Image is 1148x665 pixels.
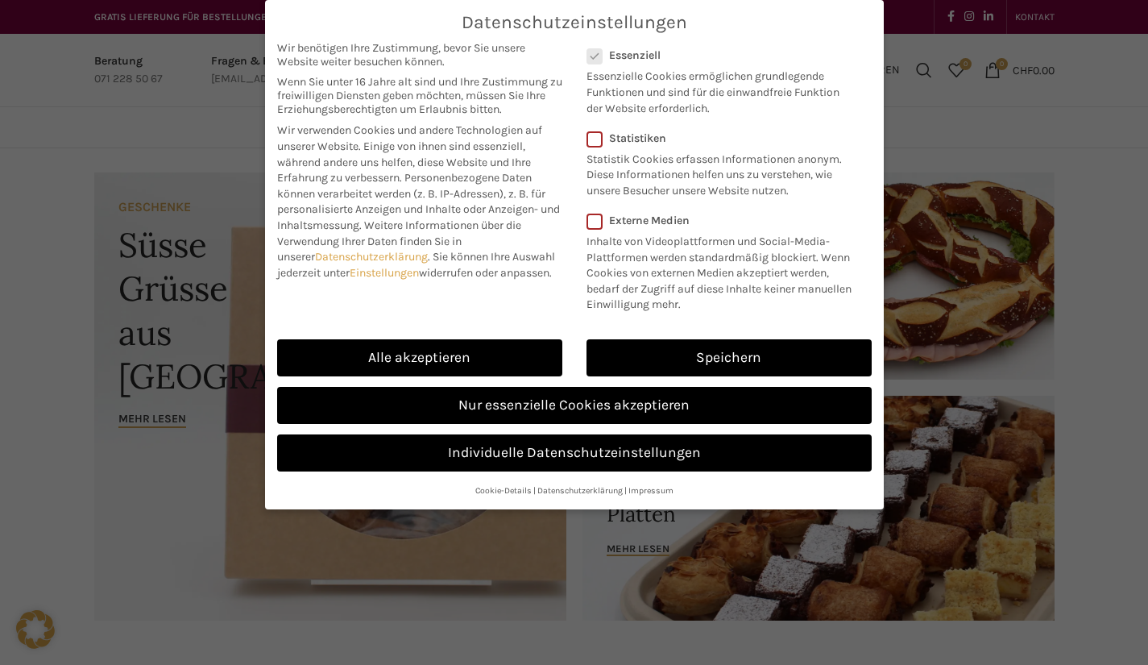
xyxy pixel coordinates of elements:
p: Inhalte von Videoplattformen und Social-Media-Plattformen werden standardmäßig blockiert. Wenn Co... [586,227,861,313]
span: Wir verwenden Cookies und andere Technologien auf unserer Website. Einige von ihnen sind essenzie... [277,123,542,185]
span: Datenschutzeinstellungen [462,12,687,33]
p: Essenzielle Cookies ermöglichen grundlegende Funktionen und sind für die einwandfreie Funktion de... [586,62,851,116]
span: Wenn Sie unter 16 Jahre alt sind und Ihre Zustimmung zu freiwilligen Diensten geben möchten, müss... [277,75,562,116]
a: Impressum [628,485,673,496]
a: Nur essenzielle Cookies akzeptieren [277,387,872,424]
label: Externe Medien [586,214,861,227]
label: Essenziell [586,48,851,62]
a: Datenschutzerklärung [315,250,428,264]
a: Einstellungen [350,266,419,280]
label: Statistiken [586,131,851,145]
a: Individuelle Datenschutzeinstellungen [277,434,872,472]
span: Weitere Informationen über die Verwendung Ihrer Daten finden Sie in unserer . [277,218,521,264]
a: Speichern [586,339,872,376]
a: Alle akzeptieren [277,339,562,376]
span: Personenbezogene Daten können verarbeitet werden (z. B. IP-Adressen), z. B. für personalisierte A... [277,171,560,232]
span: Wir benötigen Ihre Zustimmung, bevor Sie unsere Website weiter besuchen können. [277,41,562,69]
span: Sie können Ihre Auswahl jederzeit unter widerrufen oder anpassen. [277,250,555,280]
p: Statistik Cookies erfassen Informationen anonym. Diese Informationen helfen uns zu verstehen, wie... [586,145,851,199]
a: Datenschutzerklärung [537,485,623,496]
a: Cookie-Details [475,485,532,496]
